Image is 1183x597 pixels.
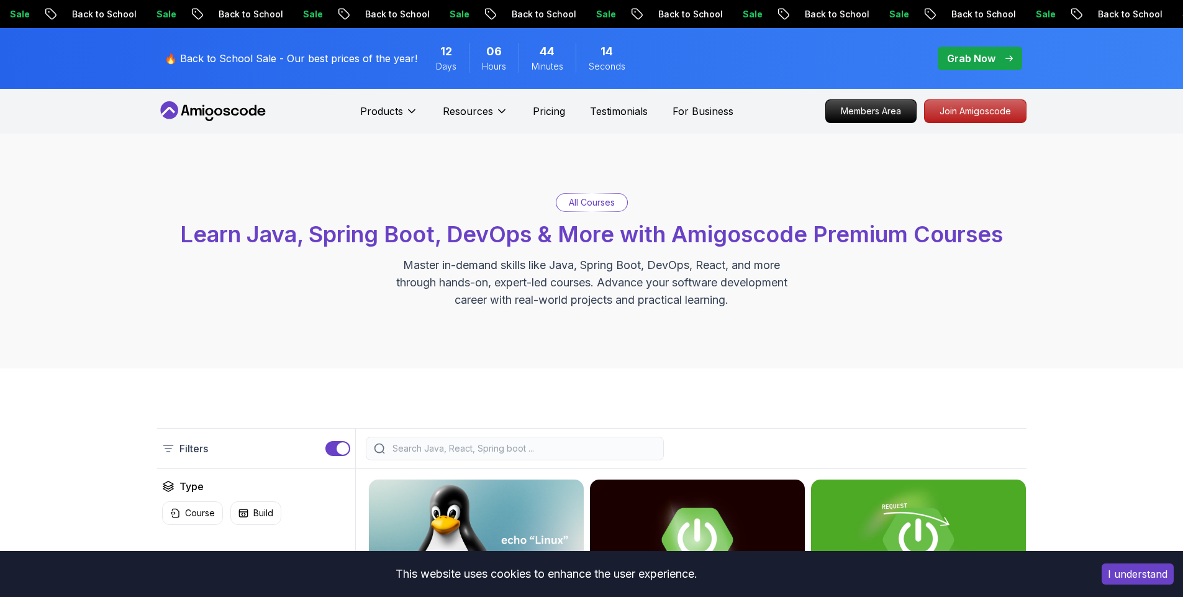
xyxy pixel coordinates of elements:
[390,442,656,455] input: Search Java, React, Spring boot ...
[440,43,452,60] span: 12 Days
[179,550,204,565] h2: Price
[947,51,995,66] p: Grab Now
[647,8,732,21] p: Back to School
[253,507,273,519] p: Build
[540,43,555,60] span: 44 Minutes
[1087,8,1171,21] p: Back to School
[383,257,800,309] p: Master in-demand skills like Java, Spring Boot, DevOps, React, and more through hands-on, expert-...
[826,100,916,122] p: Members Area
[1102,563,1174,585] button: Accept cookies
[940,8,1025,21] p: Back to School
[360,104,418,129] button: Products
[590,104,648,119] a: Testimonials
[179,441,208,456] p: Filters
[162,501,223,525] button: Course
[585,8,625,21] p: Sale
[165,51,417,66] p: 🔥 Back to School Sale - Our best prices of the year!
[443,104,493,119] p: Resources
[9,560,1083,588] div: This website uses cookies to enhance the user experience.
[436,60,456,73] span: Days
[207,8,292,21] p: Back to School
[924,99,1027,123] a: Join Amigoscode
[533,104,565,119] a: Pricing
[532,60,563,73] span: Minutes
[825,99,917,123] a: Members Area
[438,8,478,21] p: Sale
[354,8,438,21] p: Back to School
[732,8,771,21] p: Sale
[185,507,215,519] p: Course
[589,60,625,73] span: Seconds
[482,60,506,73] span: Hours
[601,43,613,60] span: 14 Seconds
[180,221,1003,248] span: Learn Java, Spring Boot, DevOps & More with Amigoscode Premium Courses
[1025,8,1064,21] p: Sale
[145,8,185,21] p: Sale
[360,104,403,119] p: Products
[569,196,615,209] p: All Courses
[230,501,281,525] button: Build
[794,8,878,21] p: Back to School
[486,43,502,60] span: 6 Hours
[443,104,508,129] button: Resources
[61,8,145,21] p: Back to School
[292,8,332,21] p: Sale
[501,8,585,21] p: Back to School
[925,100,1026,122] p: Join Amigoscode
[673,104,733,119] a: For Business
[878,8,918,21] p: Sale
[179,479,204,494] h2: Type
